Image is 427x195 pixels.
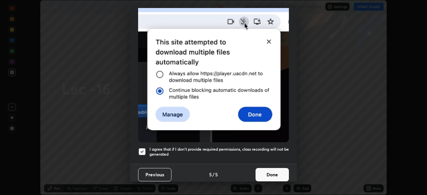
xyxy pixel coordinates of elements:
h4: 5 [209,171,212,178]
h4: 5 [215,171,218,178]
button: Done [256,168,289,181]
button: Previous [138,168,171,181]
h5: I agree that if I don't provide required permissions, class recording will not be generated [149,147,289,157]
h4: / [212,171,215,178]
